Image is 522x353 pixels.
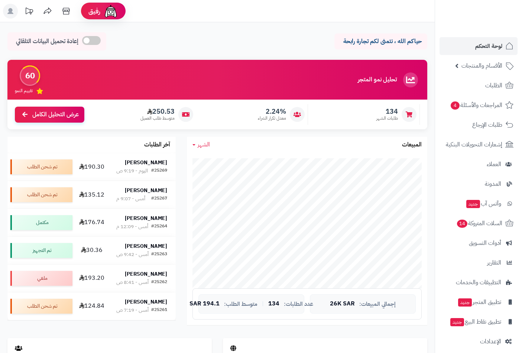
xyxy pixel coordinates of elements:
a: إشعارات التحويلات البنكية [440,136,518,153]
strong: [PERSON_NAME] [125,187,167,194]
a: الطلبات [440,77,518,94]
span: السلات المتروكة [456,218,502,229]
a: لوحة التحكم [440,37,518,55]
span: | [262,301,264,307]
a: التطبيقات والخدمات [440,273,518,291]
div: #25267 [151,195,167,203]
td: 193.20 [75,265,108,292]
div: #25261 [151,307,167,314]
a: وآتس آبجديد [440,195,518,213]
span: متوسط طلب العميل [140,115,175,122]
span: طلبات الإرجاع [472,120,502,130]
span: معدل تكرار الشراء [258,115,286,122]
div: أمس - 9:42 ص [116,251,149,258]
span: رفيق [88,7,100,16]
strong: [PERSON_NAME] [125,242,167,250]
div: أمس - 9:07 م [116,195,145,203]
td: 124.84 [75,292,108,320]
span: تطبيق المتجر [457,297,501,307]
strong: [PERSON_NAME] [125,214,167,222]
a: السلات المتروكة14 [440,214,518,232]
strong: [PERSON_NAME] [125,270,167,278]
span: متوسط الطلب: [224,301,257,307]
a: المراجعات والأسئلة4 [440,96,518,114]
a: الإعدادات [440,333,518,350]
span: 194.1 SAR [189,301,220,307]
a: المدونة [440,175,518,193]
img: logo-2.png [471,18,515,34]
span: 2.24% [258,107,286,116]
span: 26K SAR [330,301,355,307]
span: 4 [451,101,460,110]
span: جديد [450,318,464,326]
a: العملاء [440,155,518,173]
a: أدوات التسويق [440,234,518,252]
a: تطبيق المتجرجديد [440,293,518,311]
div: أمس - 8:41 ص [116,279,149,286]
td: 30.36 [75,237,108,264]
span: المراجعات والأسئلة [450,100,502,110]
a: تطبيق نقاط البيعجديد [440,313,518,331]
h3: تحليل نمو المتجر [358,77,397,83]
span: إعادة تحميل البيانات التلقائي [16,37,78,46]
span: 134 [376,107,398,116]
span: وآتس آب [466,198,501,209]
span: عرض التحليل الكامل [32,110,79,119]
div: تم شحن الطلب [10,159,72,174]
h3: المبيعات [402,142,422,148]
div: #25262 [151,279,167,286]
span: طلبات الشهر [376,115,398,122]
div: #25264 [151,223,167,230]
span: إشعارات التحويلات البنكية [446,139,502,150]
div: أمس - 12:09 م [116,223,148,230]
p: حياكم الله ، نتمنى لكم تجارة رابحة [340,37,422,46]
td: 176.74 [75,209,108,236]
a: تحديثات المنصة [20,4,38,20]
div: تم التجهيز [10,243,72,258]
a: عرض التحليل الكامل [15,107,84,123]
span: التطبيقات والخدمات [456,277,501,288]
span: الطلبات [485,80,502,91]
div: تم شحن الطلب [10,187,72,202]
span: المدونة [485,179,501,189]
span: 250.53 [140,107,175,116]
div: تم شحن الطلب [10,299,72,314]
span: الإعدادات [480,336,501,347]
a: التقارير [440,254,518,272]
div: مكتمل [10,215,72,230]
div: ملغي [10,271,72,286]
strong: [PERSON_NAME] [125,298,167,306]
span: التقارير [487,258,501,268]
img: ai-face.png [103,4,118,19]
span: إجمالي المبيعات: [359,301,396,307]
span: جديد [458,298,472,307]
span: 134 [268,301,279,307]
span: عدد الطلبات: [284,301,313,307]
span: الشهر [198,140,210,149]
span: 14 [457,220,467,228]
div: اليوم - 9:19 ص [116,167,148,175]
div: #25263 [151,251,167,258]
div: أمس - 7:19 ص [116,307,149,314]
span: تطبيق نقاط البيع [450,317,501,327]
strong: [PERSON_NAME] [125,159,167,166]
span: أدوات التسويق [469,238,501,248]
td: 135.12 [75,181,108,208]
span: الأقسام والمنتجات [461,61,502,71]
td: 190.30 [75,153,108,181]
h3: آخر الطلبات [144,142,170,148]
span: العملاء [487,159,501,169]
span: لوحة التحكم [475,41,502,51]
span: جديد [466,200,480,208]
span: تقييم النمو [15,88,33,94]
a: طلبات الإرجاع [440,116,518,134]
a: الشهر [192,140,210,149]
div: #25269 [151,167,167,175]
